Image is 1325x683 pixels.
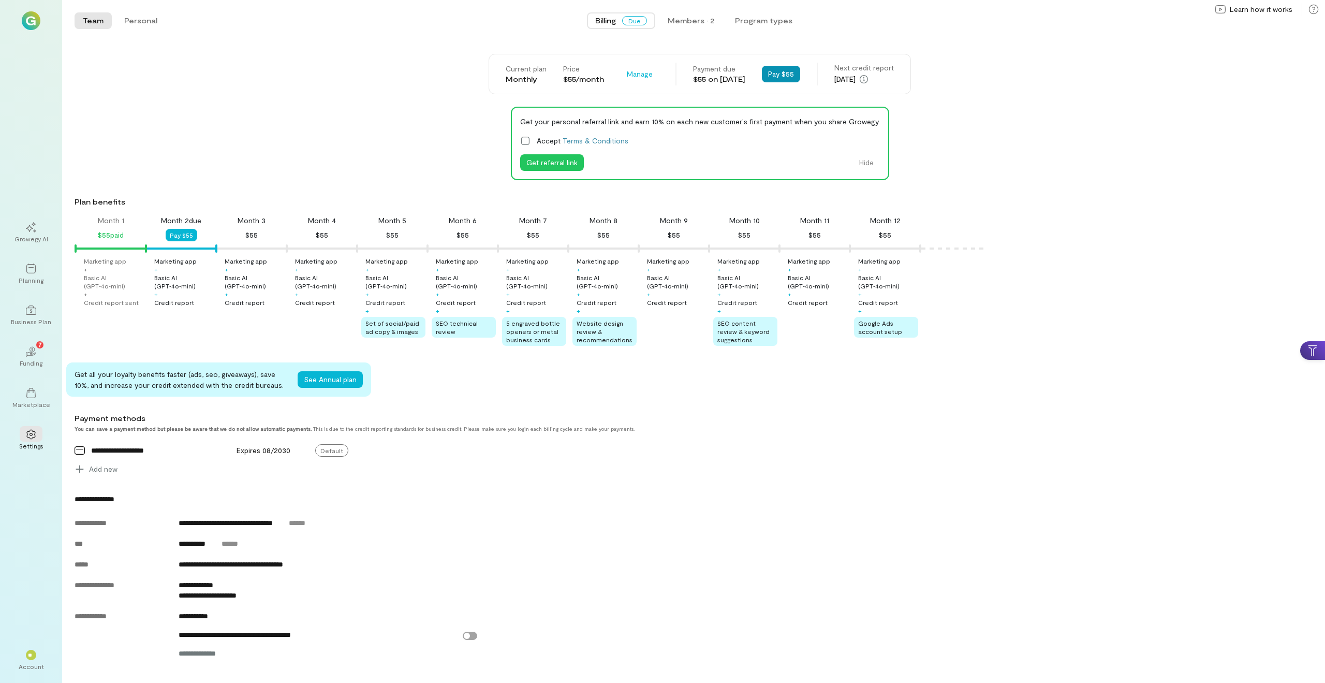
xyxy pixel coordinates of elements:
div: + [717,307,721,315]
div: $55 on [DATE] [693,74,745,84]
div: + [858,265,862,273]
div: Basic AI (GPT‑4o‑mini) [295,273,355,290]
div: + [506,265,510,273]
div: $55 [738,229,750,241]
div: Get your personal referral link and earn 10% on each new customer's first payment when you share ... [520,116,880,127]
div: $55 paid [98,229,124,241]
div: + [295,290,299,298]
span: SEO content review & keyword suggestions [717,319,770,343]
div: Next credit report [834,63,894,73]
div: Month 8 [590,215,617,226]
div: This is due to the credit reporting standards for business credit. Please make sure you login eac... [75,426,1196,432]
div: Payment due [693,64,745,74]
div: Get all your loyalty benefits faster (ads, seo, giveaways), save 10%, and increase your credit ex... [75,369,289,390]
div: + [506,307,510,315]
div: Month 5 [378,215,406,226]
div: Funding [20,359,42,367]
div: Credit report sent [84,298,139,307]
div: Credit report [577,298,616,307]
div: Credit report [225,298,264,307]
div: + [647,265,651,273]
div: Monthly [506,74,547,84]
div: + [717,265,721,273]
div: Credit report [717,298,757,307]
div: Current plan [506,64,547,74]
div: Marketing app [225,257,267,265]
div: Month 10 [729,215,760,226]
div: $55 [527,229,539,241]
button: Manage [621,66,659,82]
div: Price [563,64,604,74]
div: Month 1 [98,215,124,226]
div: Basic AI (GPT‑4o‑mini) [577,273,637,290]
div: $55 [879,229,891,241]
div: Marketing app [84,257,126,265]
div: Basic AI (GPT‑4o‑mini) [154,273,214,290]
div: + [788,290,791,298]
span: Default [315,444,348,457]
div: Credit report [295,298,335,307]
div: Marketplace [12,400,50,409]
div: + [84,265,87,273]
div: Credit report [154,298,194,307]
button: Personal [116,12,166,29]
div: Basic AI (GPT‑4o‑mini) [436,273,496,290]
button: Program types [727,12,801,29]
div: + [365,307,369,315]
div: Payment methods [75,413,1196,424]
button: Get referral link [520,154,584,171]
a: Business Plan [12,297,50,334]
button: Members · 2 [659,12,723,29]
span: Google Ads account setup [858,319,902,335]
button: Hide [853,154,880,171]
div: + [858,290,862,298]
span: 5 engraved bottle openers or metal business cards [506,319,560,343]
div: Planning [19,276,43,284]
div: Plan benefits [75,197,1321,207]
div: + [436,307,439,315]
div: Month 6 [449,215,477,226]
button: See Annual plan [298,371,363,388]
strong: You can save a payment method but please be aware that we do not allow automatic payments. [75,426,312,432]
div: $55 [316,229,328,241]
div: Basic AI (GPT‑4o‑mini) [365,273,425,290]
div: + [577,265,580,273]
div: Marketing app [788,257,830,265]
a: Settings [12,421,50,458]
div: + [436,290,439,298]
div: + [788,265,791,273]
span: Learn how it works [1230,4,1292,14]
div: Basic AI (GPT‑4o‑mini) [858,273,918,290]
div: Credit report [858,298,898,307]
div: + [717,290,721,298]
div: + [436,265,439,273]
div: Month 2 due [161,215,201,226]
span: Add new [89,464,117,474]
span: Expires 08/2030 [237,446,290,455]
div: $55/month [563,74,604,84]
div: Month 9 [660,215,688,226]
div: [DATE] [834,73,894,85]
span: Set of social/paid ad copy & images [365,319,419,335]
span: Accept [537,135,628,146]
button: Pay $55 [762,66,800,82]
div: Growegy AI [14,235,48,243]
div: $55 [386,229,399,241]
div: + [577,307,580,315]
div: Basic AI (GPT‑4o‑mini) [225,273,285,290]
div: Members · 2 [668,16,714,26]
div: Marketing app [858,257,901,265]
div: Month 12 [870,215,901,226]
div: + [295,265,299,273]
div: $55 [457,229,469,241]
div: Month 4 [308,215,336,226]
div: Basic AI (GPT‑4o‑mini) [647,273,707,290]
div: Month 11 [800,215,829,226]
div: Credit report [436,298,476,307]
div: Marketing app [577,257,619,265]
div: $55 [245,229,258,241]
button: Team [75,12,112,29]
div: Basic AI (GPT‑4o‑mini) [84,273,144,290]
div: + [365,290,369,298]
